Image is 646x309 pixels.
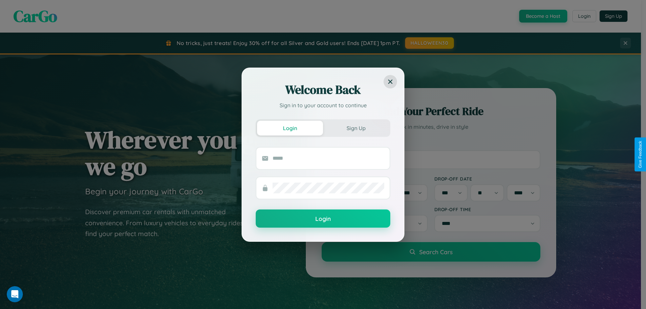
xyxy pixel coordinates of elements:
[638,141,643,168] div: Give Feedback
[256,82,390,98] h2: Welcome Back
[256,209,390,228] button: Login
[7,286,23,302] iframe: Intercom live chat
[256,101,390,109] p: Sign in to your account to continue
[257,121,323,136] button: Login
[323,121,389,136] button: Sign Up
